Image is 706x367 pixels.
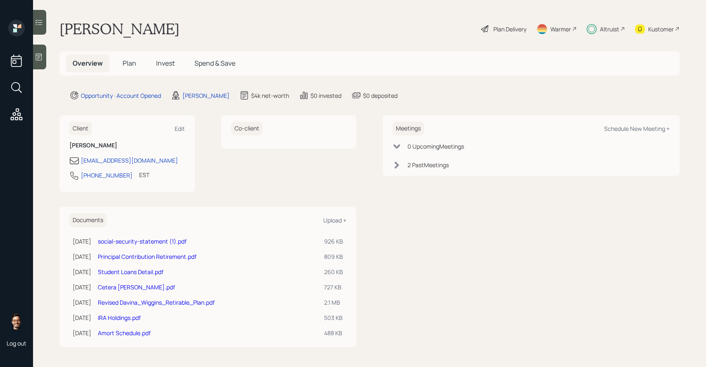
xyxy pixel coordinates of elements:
[175,125,185,133] div: Edit
[324,252,343,261] div: 809 KB
[324,237,343,246] div: 926 KB
[323,216,346,224] div: Upload +
[550,25,571,33] div: Warmer
[81,156,178,165] div: [EMAIL_ADDRESS][DOMAIN_NAME]
[98,268,163,276] a: Student Loans Detail.pdf
[8,313,25,329] img: sami-boghos-headshot.png
[98,237,187,245] a: social-security-statement (1).pdf
[648,25,674,33] div: Kustomer
[194,59,235,68] span: Spend & Save
[98,314,141,322] a: IRA Holdings.pdf
[69,142,185,149] h6: [PERSON_NAME]
[73,313,91,322] div: [DATE]
[324,268,343,276] div: 260 KB
[182,91,230,100] div: [PERSON_NAME]
[69,213,107,227] h6: Documents
[73,268,91,276] div: [DATE]
[231,122,263,135] h6: Co-client
[324,313,343,322] div: 503 KB
[324,283,343,291] div: 727 KB
[407,161,449,169] div: 2 Past Meeting s
[81,91,161,100] div: Opportunity · Account Opened
[73,329,91,337] div: [DATE]
[251,91,289,100] div: $4k net-worth
[407,142,464,151] div: 0 Upcoming Meeting s
[123,59,136,68] span: Plan
[393,122,424,135] h6: Meetings
[7,339,26,347] div: Log out
[324,298,343,307] div: 2.1 MB
[81,171,133,180] div: [PHONE_NUMBER]
[73,237,91,246] div: [DATE]
[98,253,197,260] a: Principal Contribution Retirement.pdf
[69,122,92,135] h6: Client
[98,298,215,306] a: Revised Davina_Wiggins_Retirable_Plan.pdf
[600,25,619,33] div: Altruist
[493,25,526,33] div: Plan Delivery
[98,329,151,337] a: Amort Schedule.pdf
[156,59,175,68] span: Invest
[310,91,341,100] div: $0 invested
[59,20,180,38] h1: [PERSON_NAME]
[324,329,343,337] div: 488 KB
[73,283,91,291] div: [DATE]
[139,170,149,179] div: EST
[98,283,175,291] a: Cetera [PERSON_NAME].pdf
[363,91,398,100] div: $0 deposited
[73,298,91,307] div: [DATE]
[73,252,91,261] div: [DATE]
[73,59,103,68] span: Overview
[604,125,670,133] div: Schedule New Meeting +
